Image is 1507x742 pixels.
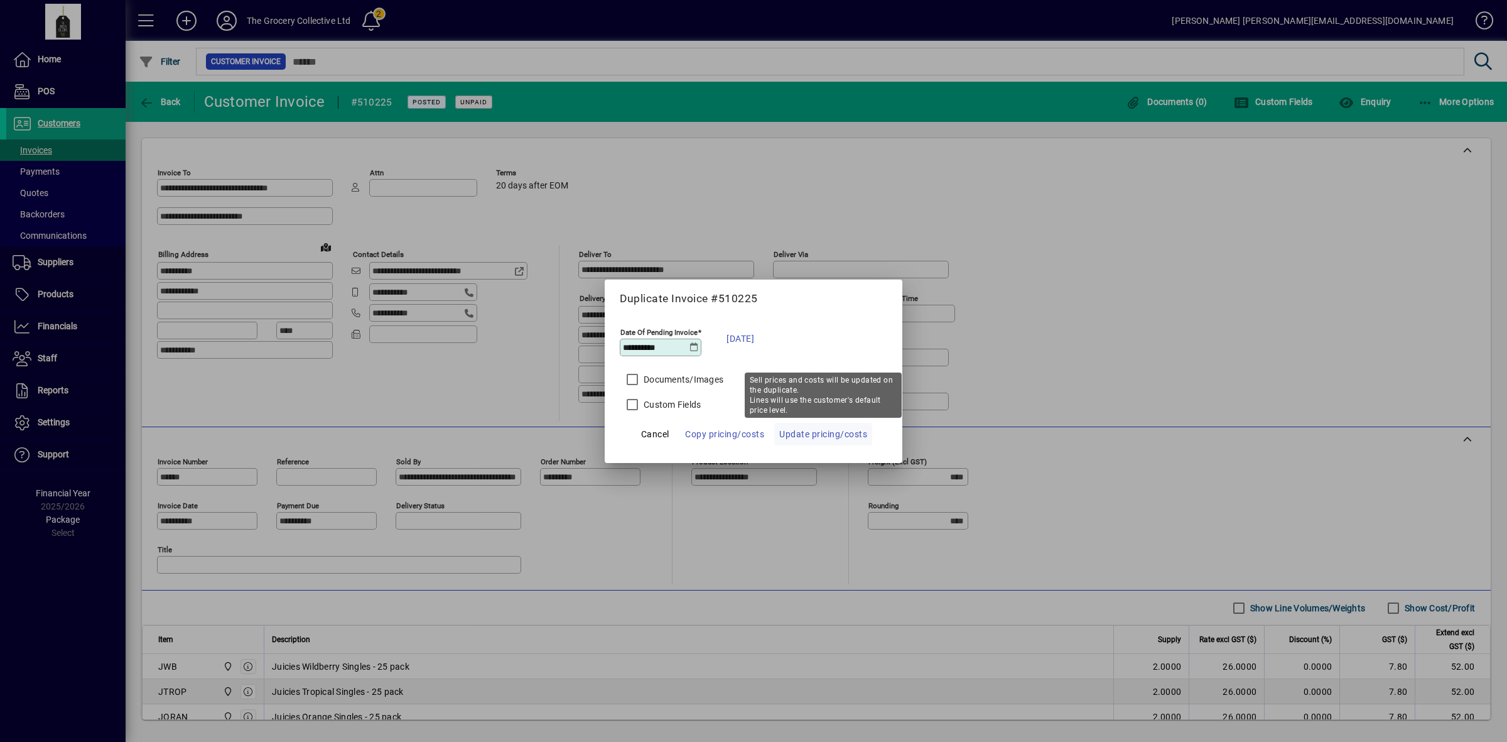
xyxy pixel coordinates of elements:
button: [DATE] [720,323,760,354]
label: Documents/Images [641,373,723,386]
mat-label: Date Of Pending Invoice [620,327,698,336]
span: [DATE] [726,331,754,346]
span: Update pricing/costs [779,427,867,442]
span: Copy pricing/costs [685,427,764,442]
div: Sell prices and costs will be updated on the duplicate. Lines will use the customer's default pri... [745,373,902,418]
button: Update pricing/costs [774,423,872,445]
h5: Duplicate Invoice #510225 [620,292,887,305]
label: Custom Fields [641,398,701,411]
button: Copy pricing/costs [680,423,769,445]
button: Cancel [635,423,675,445]
span: Cancel [641,427,669,442]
